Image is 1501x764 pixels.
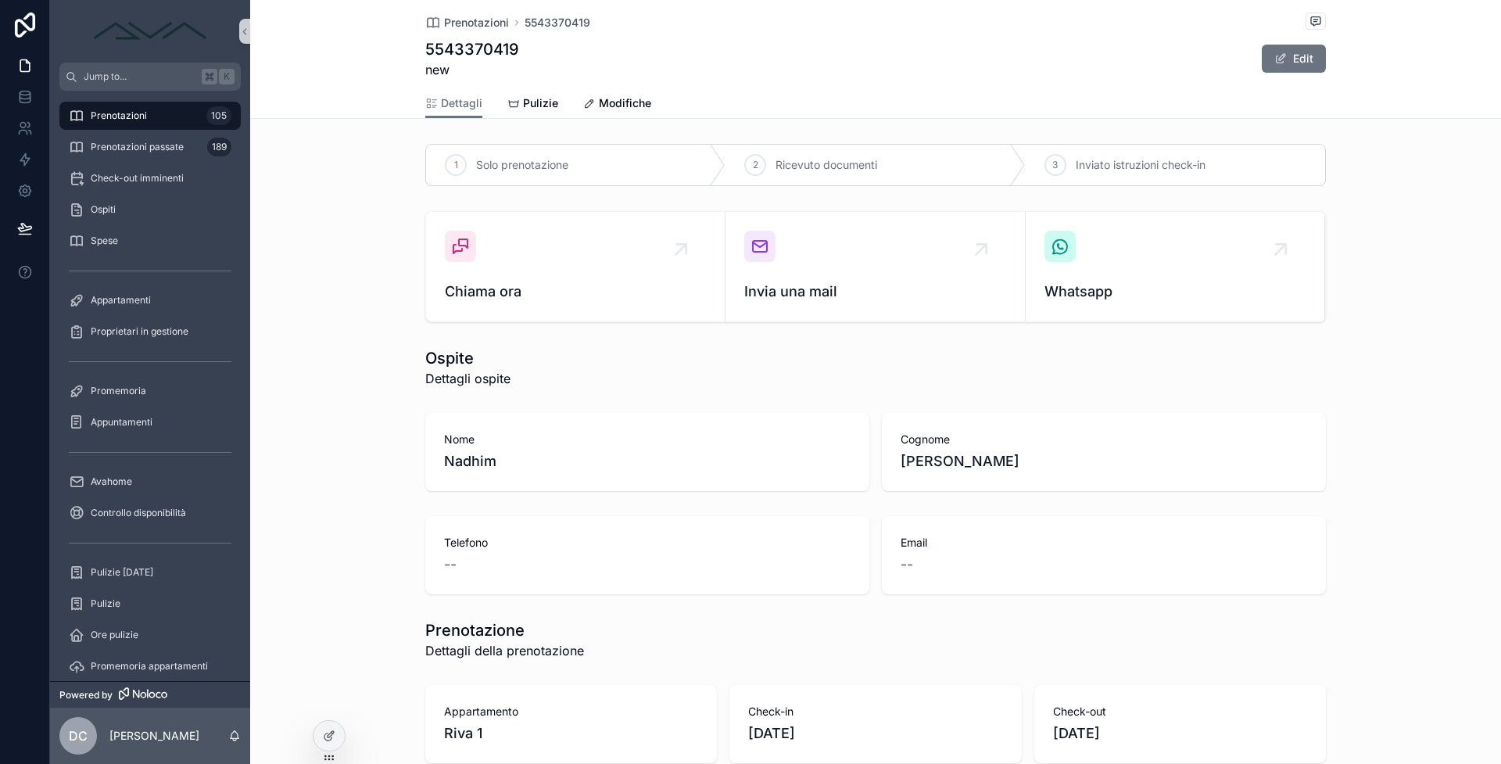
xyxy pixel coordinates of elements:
span: Inviato istruzioni check-in [1076,157,1205,173]
span: Email [901,535,1307,551]
span: -- [444,554,457,576]
span: Appuntamenti [91,416,152,429]
span: Dettagli ospite [425,369,510,388]
span: Invia una mail [744,281,1005,303]
h1: Prenotazione [425,619,584,641]
a: Promemoria appartamenti [59,652,241,680]
button: Jump to...K [59,63,241,91]
span: Promemoria [91,385,146,397]
a: Ore pulizie [59,621,241,649]
span: Spese [91,235,118,247]
a: Invia una mail [725,212,1025,321]
span: Pulizie [91,597,120,610]
a: Whatsapp [1026,212,1325,321]
a: 5543370419 [525,15,590,30]
span: Ricevuto documenti [776,157,877,173]
span: [DATE] [1053,723,1307,744]
span: new [425,60,519,79]
span: K [220,70,233,83]
a: Spese [59,227,241,255]
span: 2 [753,159,758,171]
span: Nadhim [444,450,851,472]
a: Check-out imminenti [59,164,241,192]
a: Avahome [59,468,241,496]
a: Pulizie [507,89,558,120]
a: Powered by [50,681,250,708]
span: Prenotazioni [91,109,147,122]
span: Prenotazioni [444,15,509,30]
span: Telefono [444,535,851,551]
a: Appartamenti [59,286,241,314]
a: Appuntamenti [59,408,241,436]
p: [PERSON_NAME] [109,728,199,744]
span: Pulizie [523,95,558,111]
span: Appartamenti [91,294,151,307]
span: Cognome [901,432,1307,447]
a: Promemoria [59,377,241,405]
span: Appartamento [444,704,698,719]
span: Nome [444,432,851,447]
span: 3 [1052,159,1058,171]
span: Pulizie [DATE] [91,566,153,579]
span: Modifiche [599,95,651,111]
a: Controllo disponibilità [59,499,241,527]
img: App logo [88,19,213,44]
a: Prenotazioni105 [59,102,241,130]
span: Avahome [91,475,132,488]
span: [DATE] [748,723,1002,744]
a: Pulizie [DATE] [59,558,241,586]
a: Prenotazioni passate189 [59,133,241,161]
span: Check-out imminenti [91,172,184,185]
span: 1 [454,159,458,171]
span: Promemoria appartamenti [91,660,208,673]
button: Edit [1262,45,1326,73]
a: Pulizie [59,590,241,618]
span: Check-out [1053,704,1307,719]
span: -- [901,554,913,576]
div: 189 [207,138,231,156]
span: Dettagli della prenotazione [425,641,584,660]
span: Prenotazioni passate [91,141,184,153]
span: Check-in [748,704,1002,719]
span: Jump to... [84,70,195,83]
span: Whatsapp [1044,281,1306,303]
a: Ospiti [59,195,241,224]
a: Modifiche [583,89,651,120]
a: Proprietari in gestione [59,317,241,346]
span: Dettagli [441,95,482,111]
span: [PERSON_NAME] [901,450,1307,472]
a: Dettagli [425,89,482,119]
span: Riva 1 [444,723,698,744]
a: Prenotazioni [425,15,509,30]
span: Powered by [59,689,113,701]
h1: 5543370419 [425,38,519,60]
h1: Ospite [425,347,510,369]
span: Ospiti [91,203,116,216]
a: Chiama ora [426,212,725,321]
span: DC [69,726,88,745]
span: Controllo disponibilità [91,507,186,519]
span: Ore pulizie [91,629,138,641]
span: Chiama ora [445,281,706,303]
span: Solo prenotazione [476,157,568,173]
div: scrollable content [50,91,250,681]
div: 105 [206,106,231,125]
span: Proprietari in gestione [91,325,188,338]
